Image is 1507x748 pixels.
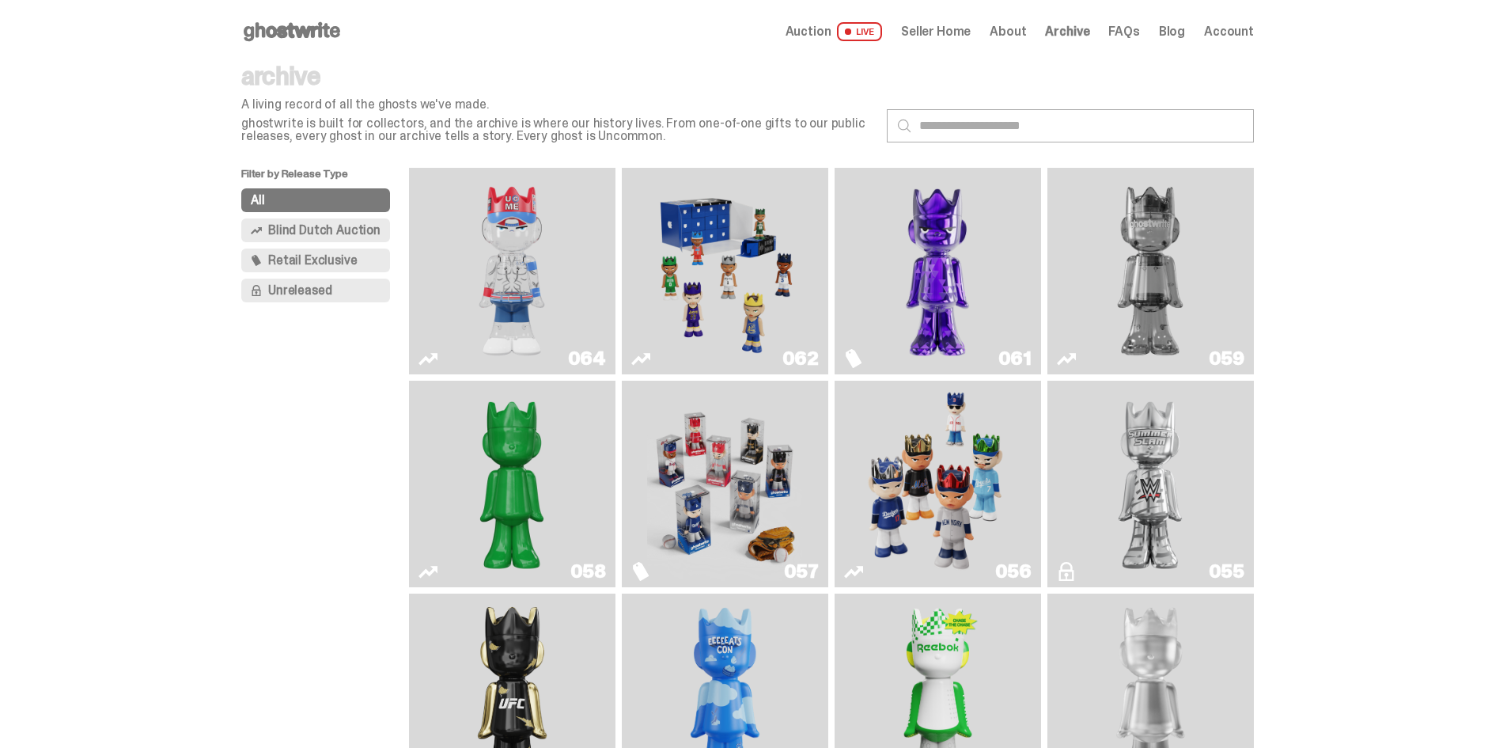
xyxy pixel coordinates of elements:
[568,349,606,368] div: 064
[1204,25,1254,38] a: Account
[860,387,1015,581] img: Game Face (2025)
[901,25,971,38] a: Seller Home
[844,174,1032,368] a: Fantasy
[1073,387,1228,581] img: I Was There SummerSlam
[241,188,390,212] button: All
[570,562,606,581] div: 058
[268,284,331,297] span: Unreleased
[241,218,390,242] button: Blind Dutch Auction
[268,254,357,267] span: Retail Exclusive
[647,387,802,581] img: Game Face (2025)
[241,63,874,89] p: archive
[998,349,1032,368] div: 061
[631,174,819,368] a: Game Face (2025)
[860,174,1015,368] img: Fantasy
[418,387,606,581] a: Schrödinger's ghost: Sunday Green
[241,279,390,302] button: Unreleased
[1073,174,1228,368] img: Two
[251,194,265,207] span: All
[782,349,819,368] div: 062
[434,174,589,368] img: You Can't See Me
[784,562,819,581] div: 057
[268,224,381,237] span: Blind Dutch Auction
[1045,25,1089,38] a: Archive
[631,387,819,581] a: Game Face (2025)
[1057,174,1244,368] a: Two
[434,387,589,581] img: Schrödinger's ghost: Sunday Green
[1209,349,1244,368] div: 059
[786,25,831,38] span: Auction
[837,22,882,41] span: LIVE
[418,174,606,368] a: You Can't See Me
[241,249,390,272] button: Retail Exclusive
[1209,562,1244,581] div: 055
[241,117,874,142] p: ghostwrite is built for collectors, and the archive is where our history lives. From one-of-one g...
[995,562,1032,581] div: 056
[647,174,802,368] img: Game Face (2025)
[786,22,882,41] a: Auction LIVE
[1057,387,1244,581] a: I Was There SummerSlam
[241,168,409,188] p: Filter by Release Type
[1108,25,1139,38] a: FAQs
[844,387,1032,581] a: Game Face (2025)
[241,98,874,111] p: A living record of all the ghosts we've made.
[990,25,1026,38] a: About
[1159,25,1185,38] a: Blog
